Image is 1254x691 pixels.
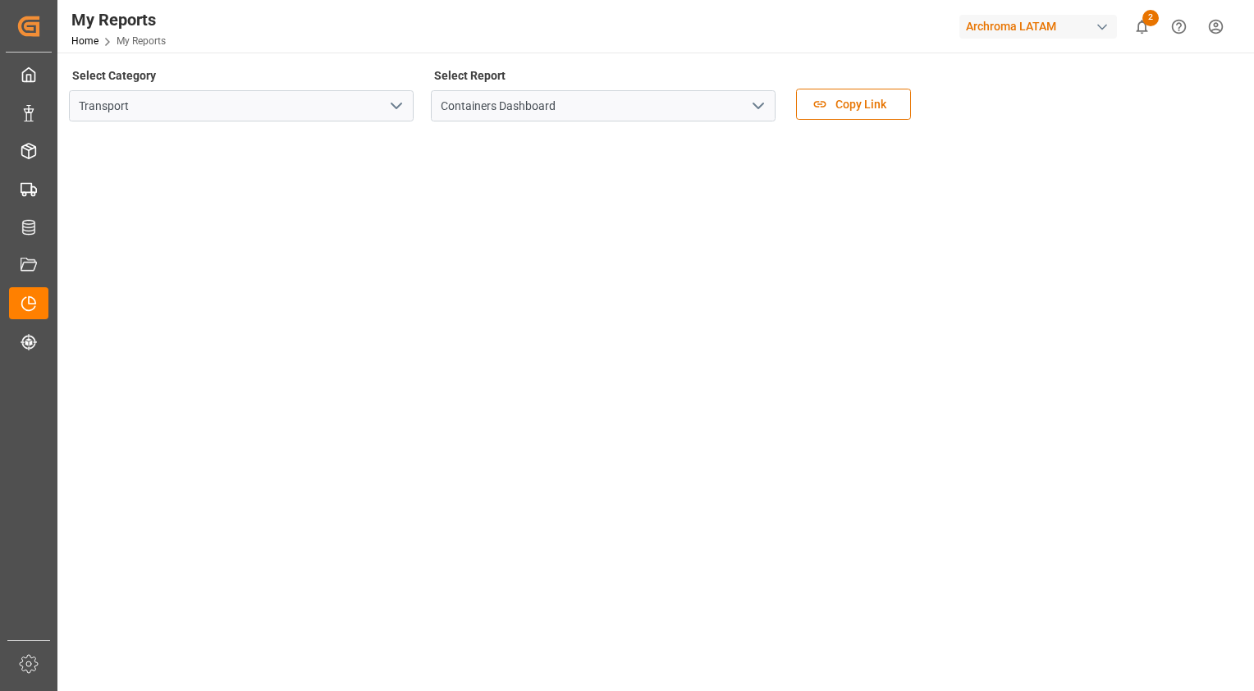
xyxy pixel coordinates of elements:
input: Type to search/select [431,90,776,121]
div: My Reports [71,7,166,32]
label: Select Report [431,64,508,87]
a: Home [71,35,98,47]
button: Archroma LATAM [959,11,1124,42]
label: Select Category [69,64,158,87]
button: Copy Link [796,89,911,120]
button: open menu [745,94,770,119]
span: Copy Link [827,96,895,113]
span: 2 [1142,10,1159,26]
button: show 2 new notifications [1124,8,1160,45]
div: Archroma LATAM [959,15,1117,39]
button: Help Center [1160,8,1197,45]
button: open menu [383,94,408,119]
input: Type to search/select [69,90,414,121]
